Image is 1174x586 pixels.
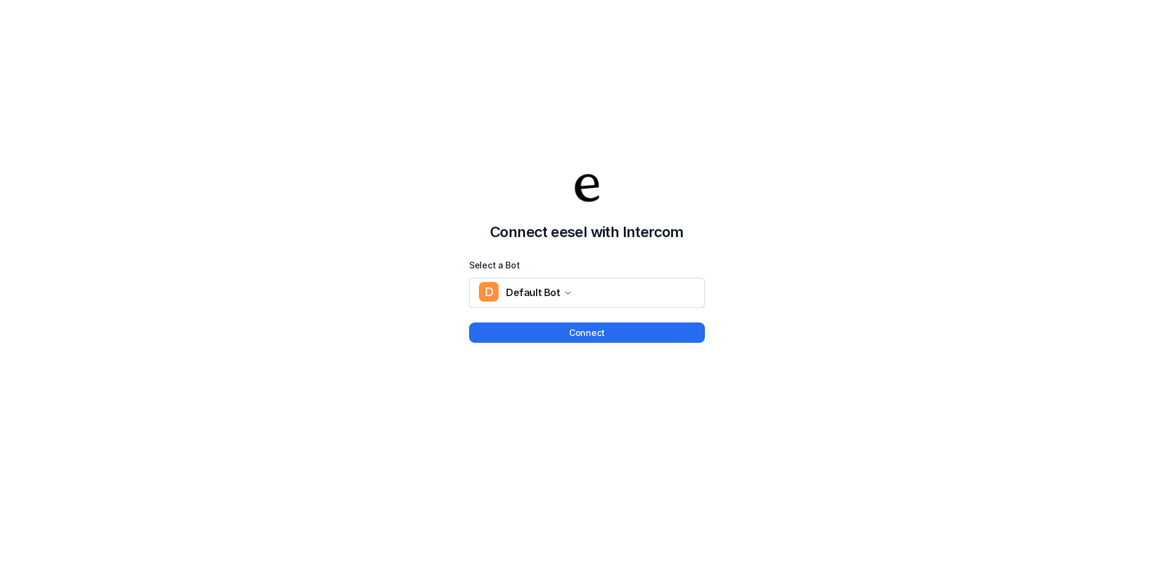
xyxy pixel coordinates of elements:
[469,322,705,343] button: Connect
[506,284,561,301] span: Default Bot
[469,278,705,307] button: DDefault Bot
[469,221,705,243] h2: Connect eesel with Intercom
[469,258,705,273] label: Select a Bot
[479,282,499,302] span: D
[569,170,605,206] img: Your Company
